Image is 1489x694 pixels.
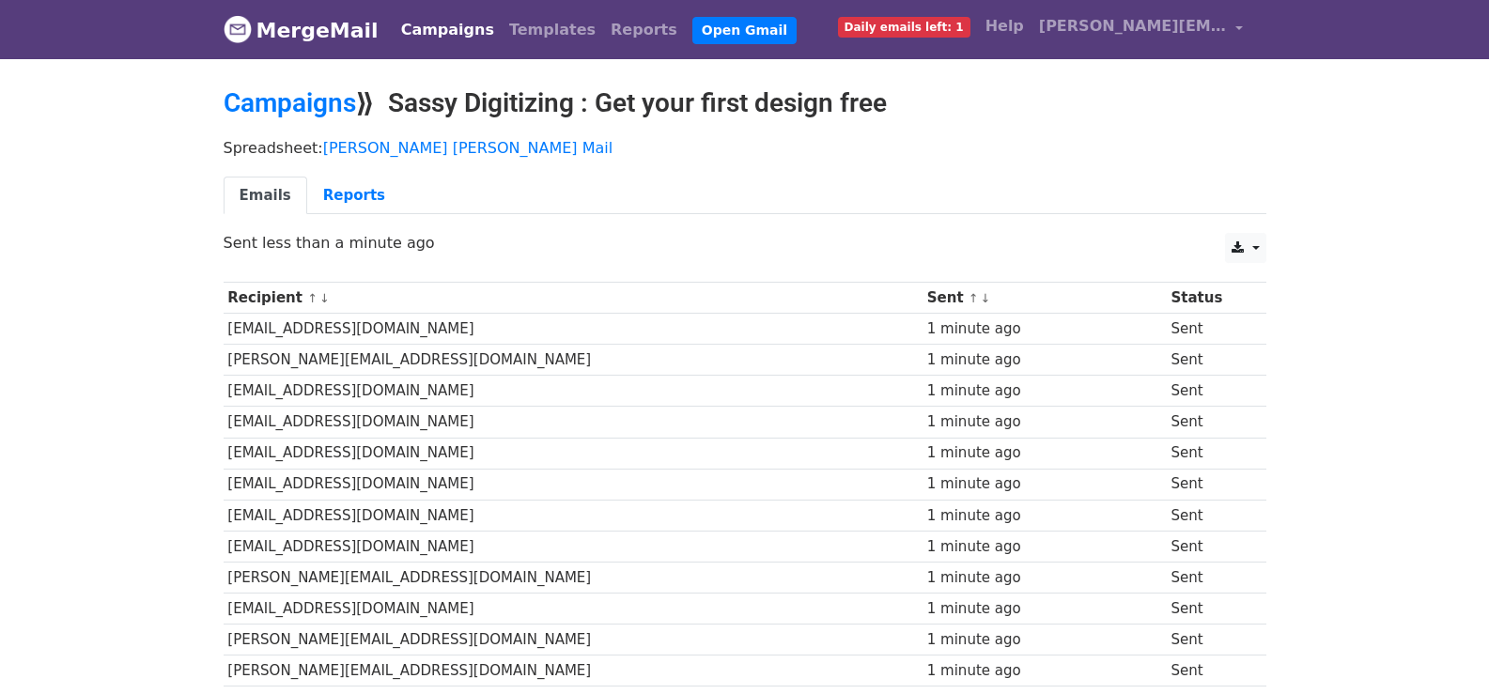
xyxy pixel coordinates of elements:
[981,291,991,305] a: ↓
[1167,625,1253,655] td: Sent
[927,629,1162,651] div: 1 minute ago
[969,291,979,305] a: ↑
[224,625,923,655] td: [PERSON_NAME][EMAIL_ADDRESS][DOMAIN_NAME]
[923,283,1167,314] th: Sent
[224,87,356,118] a: Campaigns
[830,8,978,45] a: Daily emails left: 1
[224,345,923,376] td: [PERSON_NAME][EMAIL_ADDRESS][DOMAIN_NAME]
[224,655,923,686] td: [PERSON_NAME][EMAIL_ADDRESS][DOMAIN_NAME]
[224,469,923,500] td: [EMAIL_ADDRESS][DOMAIN_NAME]
[1167,500,1253,531] td: Sent
[224,138,1266,158] p: Spreadsheet:
[1167,407,1253,438] td: Sent
[927,411,1162,433] div: 1 minute ago
[224,407,923,438] td: [EMAIL_ADDRESS][DOMAIN_NAME]
[307,177,401,215] a: Reports
[319,291,330,305] a: ↓
[224,177,307,215] a: Emails
[838,17,970,38] span: Daily emails left: 1
[224,376,923,407] td: [EMAIL_ADDRESS][DOMAIN_NAME]
[224,10,379,50] a: MergeMail
[927,536,1162,558] div: 1 minute ago
[978,8,1031,45] a: Help
[1039,15,1227,38] span: [PERSON_NAME][EMAIL_ADDRESS][DOMAIN_NAME]
[1031,8,1251,52] a: [PERSON_NAME][EMAIL_ADDRESS][DOMAIN_NAME]
[1167,655,1253,686] td: Sent
[927,349,1162,371] div: 1 minute ago
[927,598,1162,620] div: 1 minute ago
[1167,376,1253,407] td: Sent
[927,380,1162,402] div: 1 minute ago
[224,233,1266,253] p: Sent less than a minute ago
[1167,345,1253,376] td: Sent
[927,660,1162,682] div: 1 minute ago
[224,314,923,345] td: [EMAIL_ADDRESS][DOMAIN_NAME]
[224,562,923,593] td: [PERSON_NAME][EMAIL_ADDRESS][DOMAIN_NAME]
[927,505,1162,527] div: 1 minute ago
[323,139,613,157] a: [PERSON_NAME] [PERSON_NAME] Mail
[1167,531,1253,562] td: Sent
[1167,283,1253,314] th: Status
[692,17,797,44] a: Open Gmail
[224,500,923,531] td: [EMAIL_ADDRESS][DOMAIN_NAME]
[927,442,1162,464] div: 1 minute ago
[1167,469,1253,500] td: Sent
[1167,438,1253,469] td: Sent
[224,438,923,469] td: [EMAIL_ADDRESS][DOMAIN_NAME]
[1167,562,1253,593] td: Sent
[224,531,923,562] td: [EMAIL_ADDRESS][DOMAIN_NAME]
[224,87,1266,119] h2: ⟫ Sassy Digitizing : Get your first design free
[224,594,923,625] td: [EMAIL_ADDRESS][DOMAIN_NAME]
[927,318,1162,340] div: 1 minute ago
[927,567,1162,589] div: 1 minute ago
[927,473,1162,495] div: 1 minute ago
[224,283,923,314] th: Recipient
[307,291,318,305] a: ↑
[1167,314,1253,345] td: Sent
[1167,594,1253,625] td: Sent
[502,11,603,49] a: Templates
[603,11,685,49] a: Reports
[394,11,502,49] a: Campaigns
[224,15,252,43] img: MergeMail logo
